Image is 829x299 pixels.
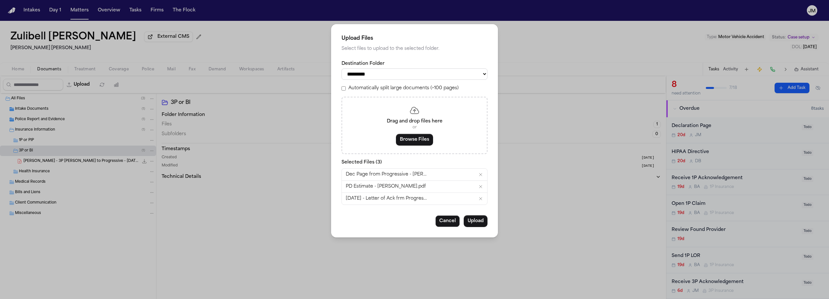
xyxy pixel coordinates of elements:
[346,183,426,190] span: PD Estimate - [PERSON_NAME].pdf
[342,159,487,166] p: Selected Files ( 3 )
[464,215,487,227] button: Upload
[342,61,487,67] label: Destination Folder
[350,118,479,125] p: Drag and drop files here
[346,195,427,202] span: [DATE] - Letter of Ack frm Progressive - [PERSON_NAME].pdf
[342,35,487,42] h2: Upload Files
[396,134,433,146] button: Browse Files
[478,172,483,177] button: Remove Dec Page from Progressive - Z. Carbonel.pdf
[478,184,483,189] button: Remove PD Estimate - Z. Carbonel.pdf
[348,85,458,92] label: Automatically split large documents (>100 pages)
[350,125,479,130] p: or
[435,215,460,227] button: Cancel
[478,196,483,201] button: Remove 2025.08.25 - Letter of Ack frm Progressive - Z. Carbonel.pdf
[342,45,487,53] p: Select files to upload to the selected folder.
[346,171,427,178] span: Dec Page from Progressive - [PERSON_NAME].pdf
